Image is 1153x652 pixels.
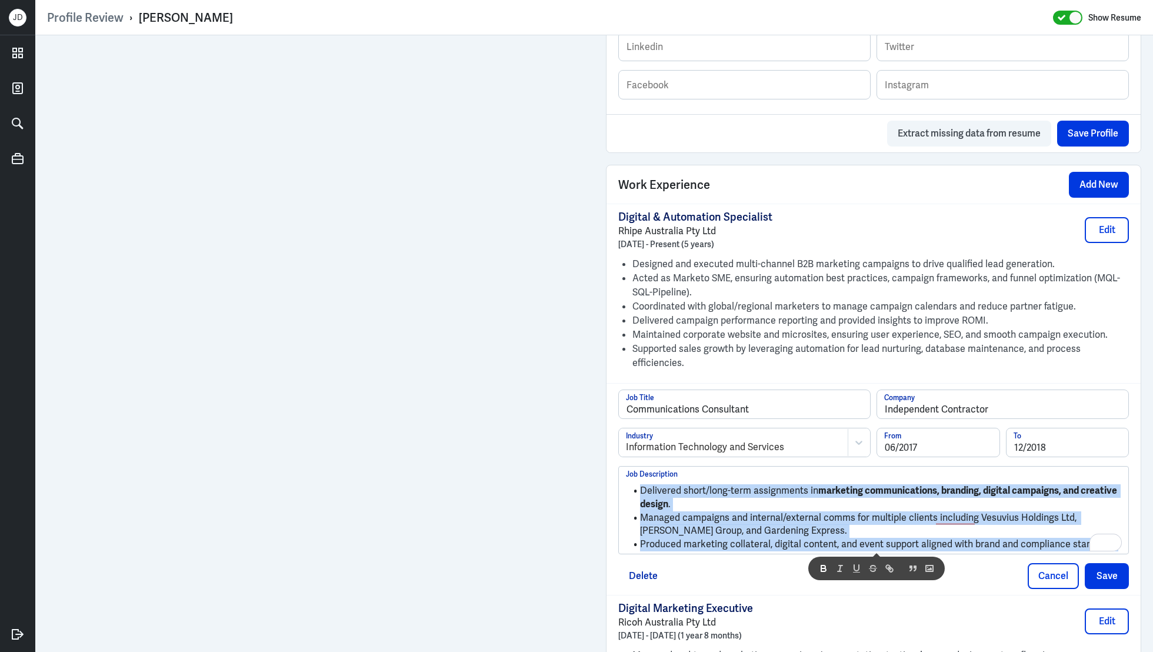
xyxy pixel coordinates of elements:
button: Cancel [1028,563,1079,589]
button: Edit [1085,608,1129,634]
button: Extract missing data from resume [887,121,1051,147]
p: [DATE] - Present (5 years) [618,238,772,250]
a: Profile Review [47,10,124,25]
li: Supported sales growth by leveraging automation for lead nurturing, database maintenance, and pro... [632,342,1129,370]
div: To enrich screen reader interactions, please activate Accessibility in Grammarly extension settings [626,478,1121,551]
li: Maintained corporate website and microsites, ensuring user experience, SEO, and smooth campaign e... [632,328,1129,342]
p: › [124,10,139,25]
iframe: To enrich screen reader interactions, please activate Accessibility in Grammarly extension settings [47,47,582,640]
strong: marketing communications, branding, digital campaigns, and creative design [640,484,1119,510]
li: Delivered short/long-term assignments in . [626,484,1121,511]
button: Delete [618,563,668,589]
input: Company [877,390,1128,418]
span: Work Experience [618,176,710,194]
button: Save Profile [1057,121,1129,147]
li: Managed campaigns and internal/external comms for multiple clients including Vesuvius Holdings Lt... [626,511,1121,538]
p: [DATE] - [DATE] (1 year 8 months) [618,630,753,641]
input: Linkedin [619,32,870,61]
input: Twitter [877,32,1128,61]
div: [PERSON_NAME] [139,10,233,25]
li: Designed and executed multi-channel B2B marketing campaigns to drive qualified lead generation. [632,257,1129,271]
input: To [1007,428,1129,457]
label: Show Resume [1088,10,1141,25]
p: Rhipe Australia Pty Ltd [618,224,772,238]
input: Job Title [619,390,870,418]
p: Ricoh Australia Pty Ltd [618,616,753,630]
li: Acted as Marketo SME, ensuring automation best practices, campaign frameworks, and funnel optimiz... [632,271,1129,300]
p: Digital Marketing Executive [618,601,753,616]
input: Instagram [877,71,1128,99]
li: Produced marketing collateral, digital content, and event support aligned with brand and complian... [626,538,1121,551]
button: Edit [1085,217,1129,243]
input: Facebook [619,71,870,99]
input: From [877,428,999,457]
div: J D [9,9,26,26]
p: Digital & Automation Specialist [618,210,772,224]
button: Save [1085,563,1129,589]
li: Coordinated with global/regional marketers to manage campaign calendars and reduce partner fatigue. [632,300,1129,314]
button: Add New [1069,172,1129,198]
li: Delivered campaign performance reporting and provided insights to improve ROMI. [632,314,1129,328]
